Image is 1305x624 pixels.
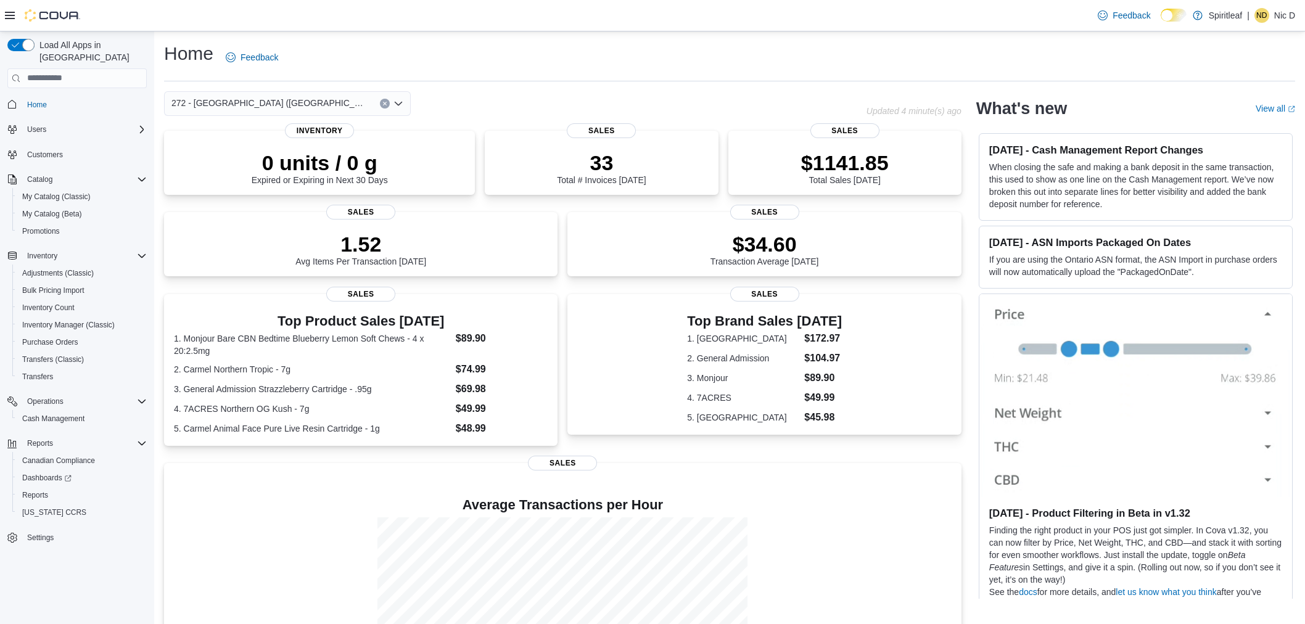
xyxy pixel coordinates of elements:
[22,394,68,409] button: Operations
[17,266,147,281] span: Adjustments (Classic)
[22,172,57,187] button: Catalog
[17,411,147,426] span: Cash Management
[295,232,426,266] div: Avg Items Per Transaction [DATE]
[2,121,152,138] button: Users
[710,232,819,257] p: $34.60
[17,283,89,298] a: Bulk Pricing Import
[326,205,395,220] span: Sales
[710,232,819,266] div: Transaction Average [DATE]
[22,372,53,382] span: Transfers
[17,352,147,367] span: Transfers (Classic)
[22,456,95,466] span: Canadian Compliance
[989,161,1282,210] p: When closing the safe and making a bank deposit in the same transaction, this used to show as one...
[456,382,548,396] dd: $69.98
[17,335,147,350] span: Purchase Orders
[22,490,48,500] span: Reports
[17,411,89,426] a: Cash Management
[687,411,799,424] dt: 5. [GEOGRAPHIC_DATA]
[380,99,390,109] button: Clear input
[2,393,152,410] button: Operations
[174,363,451,376] dt: 2. Carmel Northern Tropic - 7g
[687,352,799,364] dt: 2. General Admission
[2,247,152,265] button: Inventory
[22,172,147,187] span: Catalog
[241,51,278,64] span: Feedback
[174,383,451,395] dt: 3. General Admission Strazzleberry Cartridge - .95g
[22,436,147,451] span: Reports
[17,369,147,384] span: Transfers
[22,303,75,313] span: Inventory Count
[22,248,62,263] button: Inventory
[17,369,58,384] a: Transfers
[17,470,147,485] span: Dashboards
[456,421,548,436] dd: $48.99
[17,318,147,332] span: Inventory Manager (Classic)
[22,507,86,517] span: [US_STATE] CCRS
[17,335,83,350] a: Purchase Orders
[25,9,80,22] img: Cova
[730,287,799,302] span: Sales
[557,150,646,175] p: 33
[22,192,91,202] span: My Catalog (Classic)
[804,351,842,366] dd: $104.97
[22,414,84,424] span: Cash Management
[1116,587,1216,597] a: let us know what you think
[17,318,120,332] a: Inventory Manager (Classic)
[35,39,147,64] span: Load All Apps in [GEOGRAPHIC_DATA]
[27,125,46,134] span: Users
[22,268,94,278] span: Adjustments (Classic)
[164,41,213,66] h1: Home
[22,530,59,545] a: Settings
[2,435,152,452] button: Reports
[27,438,53,448] span: Reports
[12,351,152,368] button: Transfers (Classic)
[22,226,60,236] span: Promotions
[2,528,152,546] button: Settings
[22,248,147,263] span: Inventory
[12,265,152,282] button: Adjustments (Classic)
[804,390,842,405] dd: $49.99
[687,314,842,329] h3: Top Brand Sales [DATE]
[12,282,152,299] button: Bulk Pricing Import
[17,189,96,204] a: My Catalog (Classic)
[17,505,147,520] span: Washington CCRS
[17,453,100,468] a: Canadian Compliance
[989,586,1282,610] p: See the for more details, and after you’ve given it a try.
[171,96,368,110] span: 272 - [GEOGRAPHIC_DATA] ([GEOGRAPHIC_DATA])
[17,505,91,520] a: [US_STATE] CCRS
[12,334,152,351] button: Purchase Orders
[27,251,57,261] span: Inventory
[989,524,1282,586] p: Finding the right product in your POS just got simpler. In Cova v1.32, you can now filter by Pric...
[174,403,451,415] dt: 4. 7ACRES Northern OG Kush - 7g
[285,123,354,138] span: Inventory
[1247,8,1249,23] p: |
[2,96,152,113] button: Home
[456,362,548,377] dd: $74.99
[456,331,548,346] dd: $89.90
[174,314,548,329] h3: Top Product Sales [DATE]
[17,352,89,367] a: Transfers (Classic)
[12,205,152,223] button: My Catalog (Beta)
[1256,104,1295,113] a: View allExternal link
[12,410,152,427] button: Cash Management
[989,144,1282,156] h3: [DATE] - Cash Management Report Changes
[22,209,82,219] span: My Catalog (Beta)
[12,504,152,521] button: [US_STATE] CCRS
[1113,9,1150,22] span: Feedback
[1209,8,1242,23] p: Spiritleaf
[295,232,426,257] p: 1.52
[174,422,451,435] dt: 5. Carmel Animal Face Pure Live Resin Cartridge - 1g
[174,332,451,357] dt: 1. Monjour Bare CBN Bedtime Blueberry Lemon Soft Chews - 4 x 20:2.5mg
[1161,9,1187,22] input: Dark Mode
[22,147,147,162] span: Customers
[27,174,52,184] span: Catalog
[22,97,52,112] a: Home
[1256,8,1267,23] span: ND
[12,452,152,469] button: Canadian Compliance
[1254,8,1269,23] div: Nic D
[687,372,799,384] dt: 3. Monjour
[801,150,889,185] div: Total Sales [DATE]
[22,337,78,347] span: Purchase Orders
[17,488,53,503] a: Reports
[22,436,58,451] button: Reports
